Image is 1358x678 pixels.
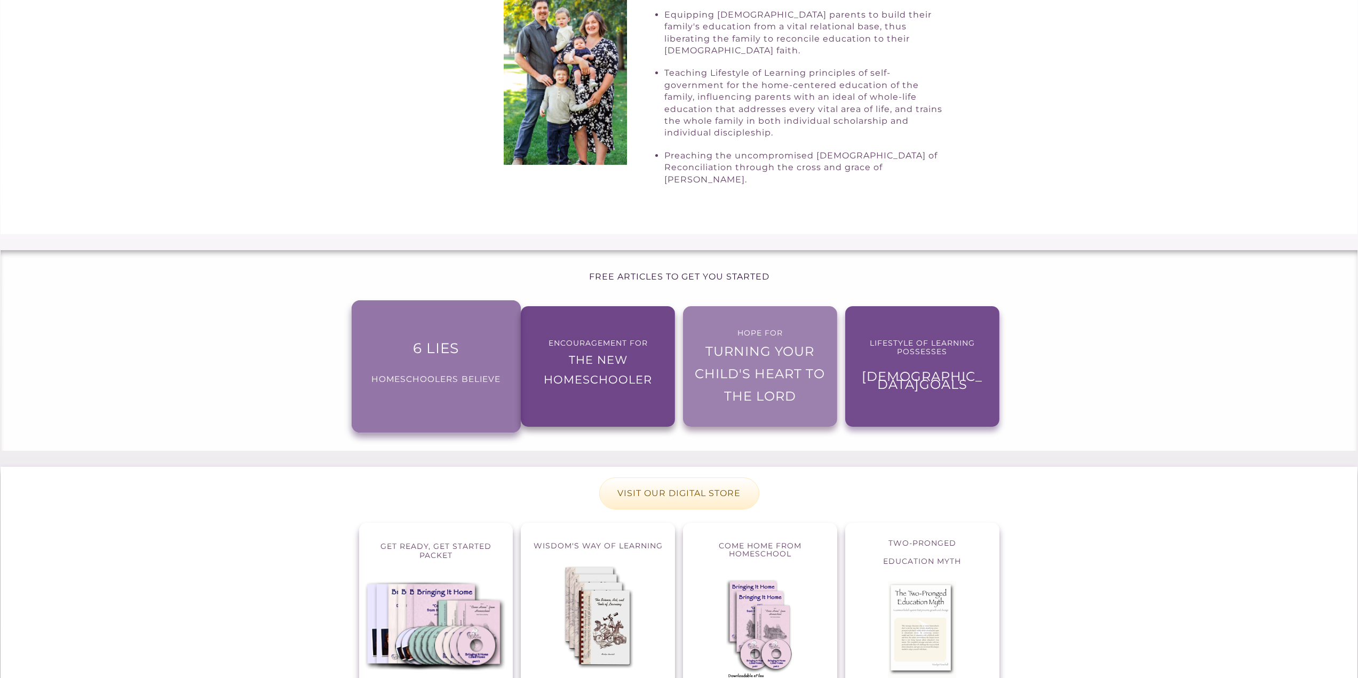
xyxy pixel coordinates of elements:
[412,340,459,357] span: 6 lies
[888,538,956,548] span: Two-Pronged
[664,150,946,196] li: Preaching the uncompromised [DEMOGRAPHIC_DATA] of Reconciliation through the cross and grace of [...
[549,338,648,348] span: Encouragement for
[12,261,1346,292] p: FREE ARTICLES TO GET YOU STARTED
[919,377,967,392] span: Goals
[719,541,801,559] span: Come Home from Homeschool
[664,67,946,149] li: Teaching Lifestyle of Learning principles of self-government for the home-centered education of t...
[862,369,982,392] span: [DEMOGRAPHIC_DATA]
[544,353,652,386] span: the new homeschooler
[695,344,825,404] span: turning your child's heart to the Lord
[534,541,663,551] span: Wisdom's Way of Learning
[737,328,783,338] span: hope for
[380,541,491,560] span: Get Ready, Get Started packet
[883,556,961,566] span: Education myth
[371,373,501,384] span: homeschoolers believe
[600,478,759,509] p: VISIT OUR DIGITAL STORE
[870,338,975,356] span: Lifestyle of Learning possesses
[664,9,946,68] li: Equipping [DEMOGRAPHIC_DATA] parents to build their family's education from a vital relational ba...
